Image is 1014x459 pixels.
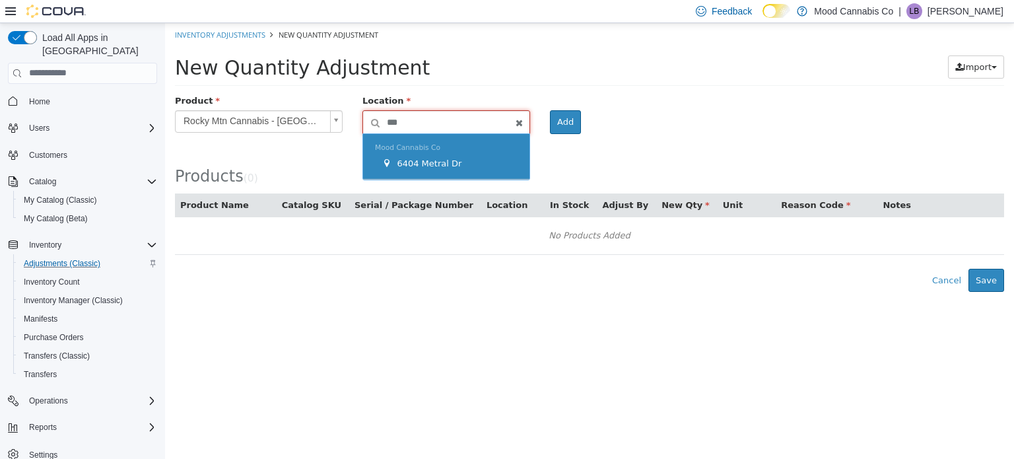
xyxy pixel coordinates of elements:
[13,254,162,273] button: Adjustments (Classic)
[29,396,68,406] span: Operations
[13,191,162,209] button: My Catalog (Classic)
[114,7,213,17] span: New Quantity Adjustment
[3,172,162,191] button: Catalog
[13,291,162,310] button: Inventory Manager (Classic)
[24,277,80,287] span: Inventory Count
[24,174,157,190] span: Catalog
[24,213,88,224] span: My Catalog (Beta)
[10,33,265,56] span: New Quantity Adjustment
[18,192,157,208] span: My Catalog (Classic)
[24,332,84,343] span: Purchase Orders
[18,211,93,227] a: My Catalog (Beta)
[29,240,61,250] span: Inventory
[24,369,57,380] span: Transfers
[385,87,416,111] button: Add
[18,367,62,382] a: Transfers
[798,39,827,49] span: Import
[26,5,86,18] img: Cova
[24,147,157,163] span: Customers
[718,176,748,189] button: Notes
[24,393,157,409] span: Operations
[783,32,839,56] button: Import
[18,274,157,290] span: Inventory Count
[210,120,275,129] span: Mood Cannabis Co
[10,87,178,110] a: Rocky Mtn Cannabis - [GEOGRAPHIC_DATA] Smalls - 14g Exclusive Drop!
[3,392,162,410] button: Operations
[18,293,128,308] a: Inventory Manager (Classic)
[18,256,157,271] span: Adjustments (Classic)
[197,73,246,83] span: Location
[18,203,830,223] div: No Products Added
[616,177,685,187] span: Reason Code
[18,192,102,208] a: My Catalog (Classic)
[117,176,179,189] button: Catalog SKU
[24,120,157,136] span: Users
[558,176,580,189] button: Unit
[898,3,901,19] p: |
[24,393,73,409] button: Operations
[24,419,62,435] button: Reports
[803,246,839,269] button: Save
[928,3,1003,19] p: [PERSON_NAME]
[24,147,73,163] a: Customers
[24,174,61,190] button: Catalog
[814,3,893,19] p: Mood Cannabis Co
[18,274,85,290] a: Inventory Count
[232,135,296,145] span: 6404 Metral Dr
[18,348,95,364] a: Transfers (Classic)
[24,295,123,306] span: Inventory Manager (Classic)
[29,123,50,133] span: Users
[13,347,162,365] button: Transfers (Classic)
[906,3,922,19] div: Liam Berglund
[15,176,86,189] button: Product Name
[910,3,920,19] span: LB
[79,149,93,161] small: ( )
[24,258,100,269] span: Adjustments (Classic)
[13,273,162,291] button: Inventory Count
[18,256,106,271] a: Adjustments (Classic)
[18,211,157,227] span: My Catalog (Beta)
[29,422,57,433] span: Reports
[385,176,426,189] button: In Stock
[24,120,55,136] button: Users
[18,330,89,345] a: Purchase Orders
[24,93,157,110] span: Home
[29,176,56,187] span: Catalog
[3,145,162,164] button: Customers
[437,176,486,189] button: Adjust By
[24,314,57,324] span: Manifests
[24,237,157,253] span: Inventory
[10,73,55,83] span: Product
[24,419,157,435] span: Reports
[29,96,50,107] span: Home
[24,195,97,205] span: My Catalog (Classic)
[13,328,162,347] button: Purchase Orders
[496,177,545,187] span: New Qty
[189,176,311,189] button: Serial / Package Number
[10,7,100,17] a: Inventory Adjustments
[712,5,752,18] span: Feedback
[321,176,365,189] button: Location
[24,94,55,110] a: Home
[10,144,79,162] span: Products
[18,311,63,327] a: Manifests
[18,348,157,364] span: Transfers (Classic)
[24,351,90,361] span: Transfers (Classic)
[13,365,162,384] button: Transfers
[3,236,162,254] button: Inventory
[3,92,162,111] button: Home
[3,119,162,137] button: Users
[18,367,157,382] span: Transfers
[762,4,790,18] input: Dark Mode
[760,246,803,269] button: Cancel
[24,237,67,253] button: Inventory
[18,330,157,345] span: Purchase Orders
[37,31,157,57] span: Load All Apps in [GEOGRAPHIC_DATA]
[29,150,67,160] span: Customers
[13,209,162,228] button: My Catalog (Beta)
[83,149,89,161] span: 0
[3,418,162,437] button: Reports
[18,293,157,308] span: Inventory Manager (Classic)
[11,88,160,109] span: Rocky Mtn Cannabis - [GEOGRAPHIC_DATA] Smalls - 14g Exclusive Drop!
